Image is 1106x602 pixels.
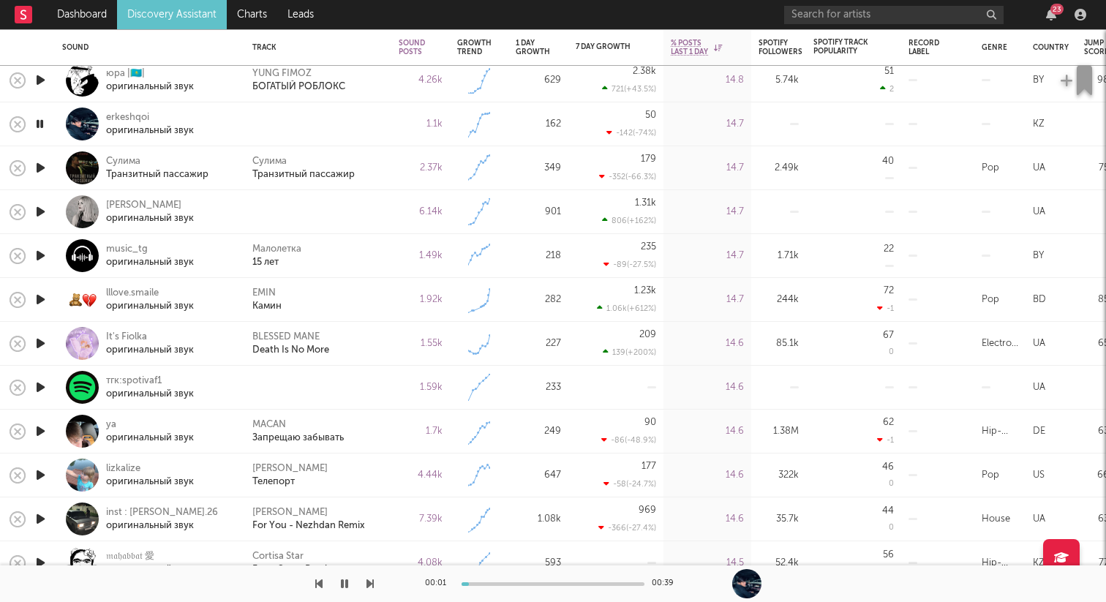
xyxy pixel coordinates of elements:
div: Сулима [106,155,208,168]
div: 14.7 [671,247,744,265]
div: 1.23k [634,286,656,296]
div: Sound Posts [399,39,425,56]
div: Genre [982,43,1007,52]
div: KZ [1033,116,1045,133]
div: 14.5 [671,554,744,572]
div: [PERSON_NAME] [106,199,194,212]
div: 1.1k [399,116,443,133]
a: СулимаТранзитный пассажир [106,155,208,181]
div: Sound [62,43,230,52]
div: Hip-Hop/Rap [982,554,1018,572]
div: оригинальный звук [106,80,194,94]
div: Record Label [908,39,945,56]
a: БОГАТЫЙ РОБЛОКС [252,80,345,94]
div: 46 [882,462,894,472]
a: тгк:spotivaf1оригинальный звук [106,375,194,401]
div: 7 Day Growth [576,42,634,51]
div: 62 [883,418,894,427]
div: BY [1033,72,1044,89]
div: 2 [880,84,894,94]
span: % Posts Last 1 Day [671,39,710,56]
div: 14.6 [671,335,744,353]
div: 1.31k [635,198,656,208]
div: оригинальный звук [106,344,194,357]
div: 2.38k [633,67,656,76]
div: 90 [644,418,656,427]
div: 162 [516,116,561,133]
div: 40 [882,157,894,166]
div: BD [1033,291,1046,309]
div: 1.08k [516,511,561,528]
div: 0 [889,480,894,488]
div: оригинальный звук [106,432,194,445]
div: 00:39 [652,575,681,592]
div: оригинальный звук [106,256,194,269]
div: 209 [639,330,656,339]
div: UA [1033,511,1045,528]
div: KZ [1033,554,1045,572]
div: MACAN [252,418,286,432]
div: Транзитный пассажир [252,168,355,181]
div: [PERSON_NAME] [252,462,328,475]
input: Search for artists [784,6,1004,24]
a: Сулима [252,155,287,168]
div: 00:01 [425,575,454,592]
div: ya [106,418,194,432]
div: Pop [982,159,999,177]
div: US [1033,467,1045,484]
div: оригинальный звук [106,212,194,225]
div: 14.7 [671,116,744,133]
div: 𝔪𝔞𝔥𝔞𝔟𝔟𝔞𝔱 愛 [106,550,194,563]
div: -89 ( -27.5 % ) [603,260,656,269]
div: 14.8 [671,72,744,89]
div: 1.59k [399,379,443,396]
div: Growth Trend [457,39,494,56]
div: -58 ( -24.7 % ) [603,479,656,489]
div: 56 [883,550,894,560]
div: 1.06k ( +612 % ) [597,304,656,313]
div: 179 [641,154,656,164]
div: For You - Nezhdan Remix [252,519,365,533]
div: 593 [516,554,561,572]
div: 249 [516,423,561,440]
a: юра |🇰🇿|оригинальный звук [106,67,194,94]
div: 629 [516,72,561,89]
a: Fun - Soma Remix [252,563,332,576]
a: Телепорт [252,475,295,489]
a: Малолетка [252,243,301,256]
div: 4.26k [399,72,443,89]
div: Hip-Hop/Rap [982,423,1018,440]
div: 647 [516,467,561,484]
a: music_tgоригинальный звук [106,243,194,269]
div: 15 лет [252,256,279,269]
div: 235 [641,242,656,252]
div: 2.37k [399,159,443,177]
div: Pop [982,467,999,484]
div: оригинальный звук [106,563,194,576]
div: -366 ( -27.4 % ) [598,523,656,533]
div: Транзитный пассажир [106,168,208,181]
div: оригинальный звук [106,475,194,489]
a: 𝔪𝔞𝔥𝔞𝔟𝔟𝔞𝔱 愛оригинальный звук [106,550,194,576]
div: Spotify Track Popularity [813,38,872,56]
div: Камин [252,300,282,313]
div: 969 [639,505,656,515]
a: Death Is No More [252,344,329,357]
a: lizkalizeоригинальный звук [106,462,194,489]
div: -1 [877,435,894,445]
div: 35.7k [759,511,799,528]
div: 349 [516,159,561,177]
div: 44 [882,506,894,516]
a: [PERSON_NAME] [252,506,328,519]
a: inst : [PERSON_NAME].26оригинальный звук [106,506,218,533]
div: Country [1033,43,1069,52]
div: 1.7k [399,423,443,440]
div: Spotify Followers [759,39,802,56]
div: lllove.smaile [106,287,194,300]
a: YUNG FIMOZ [252,67,312,80]
div: юра |🇰🇿| [106,67,194,80]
